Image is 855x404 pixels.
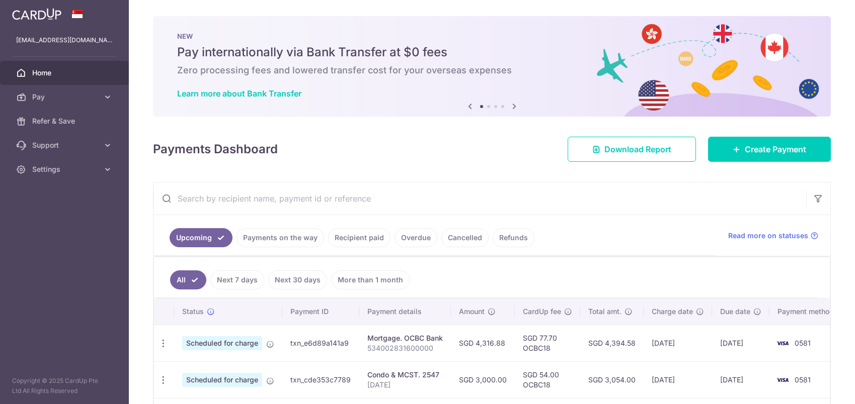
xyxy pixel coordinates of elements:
span: Support [32,140,99,150]
p: [DATE] [367,380,443,390]
td: SGD 54.00 OCBC18 [515,361,580,398]
a: Download Report [568,137,696,162]
a: Create Payment [708,137,831,162]
a: Upcoming [170,228,232,247]
span: Pay [32,92,99,102]
h6: Zero processing fees and lowered transfer cost for your overseas expenses [177,64,807,76]
input: Search by recipient name, payment id or reference [153,182,806,215]
span: Settings [32,164,99,174]
span: Scheduled for charge [182,336,262,350]
span: Amount [459,307,485,317]
td: [DATE] [712,361,769,398]
th: Payment details [359,298,451,325]
span: Total amt. [588,307,621,317]
th: Payment ID [282,298,359,325]
p: 534002831600000 [367,343,443,353]
td: [DATE] [712,325,769,361]
span: Create Payment [745,143,806,155]
th: Payment method [769,298,846,325]
span: Refer & Save [32,116,99,126]
p: [EMAIL_ADDRESS][DOMAIN_NAME] [16,35,113,45]
a: Cancelled [441,228,489,247]
td: SGD 3,054.00 [580,361,644,398]
span: 0581 [795,375,811,384]
span: Scheduled for charge [182,373,262,387]
span: CardUp fee [523,307,561,317]
img: Bank Card [772,337,793,349]
td: SGD 3,000.00 [451,361,515,398]
h5: Pay internationally via Bank Transfer at $0 fees [177,44,807,60]
a: Read more on statuses [728,231,818,241]
a: All [170,270,206,289]
td: txn_e6d89a141a9 [282,325,359,361]
img: Bank transfer banner [153,16,831,117]
img: CardUp [12,8,61,20]
a: Recipient paid [328,228,391,247]
span: Status [182,307,204,317]
span: 0581 [795,339,811,347]
a: More than 1 month [331,270,410,289]
td: SGD 4,316.88 [451,325,515,361]
span: Home [32,68,99,78]
td: SGD 77.70 OCBC18 [515,325,580,361]
td: txn_cde353c7789 [282,361,359,398]
a: Next 7 days [210,270,264,289]
td: SGD 4,394.58 [580,325,644,361]
a: Next 30 days [268,270,327,289]
a: Payments on the way [237,228,324,247]
span: Download Report [604,143,671,155]
p: NEW [177,32,807,40]
span: Read more on statuses [728,231,808,241]
a: Learn more about Bank Transfer [177,88,301,98]
a: Overdue [395,228,437,247]
td: [DATE] [644,361,712,398]
td: [DATE] [644,325,712,361]
a: Refunds [493,228,534,247]
h4: Payments Dashboard [153,140,278,158]
div: Condo & MCST. 2547 [367,370,443,380]
div: Mortgage. OCBC Bank [367,333,443,343]
span: Charge date [652,307,693,317]
span: Due date [720,307,750,317]
img: Bank Card [772,374,793,386]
